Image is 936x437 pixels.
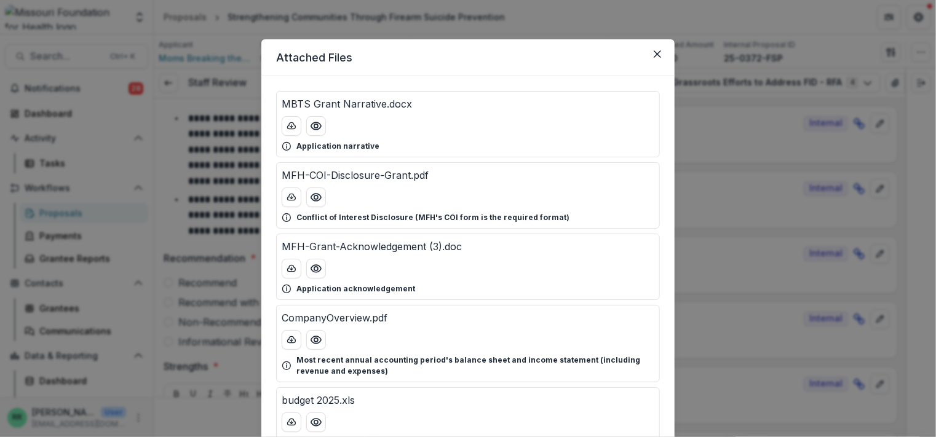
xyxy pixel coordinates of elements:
button: download-button [282,259,301,278]
button: Preview budget 2025.xls [306,412,326,432]
p: Conflict of Interest Disclosure (MFH's COI form is the required format) [296,212,569,223]
p: Application narrative [296,141,379,152]
button: download-button [282,116,301,136]
button: Preview MFH-Grant-Acknowledgement (3).doc [306,259,326,278]
p: budget 2025.xls [282,393,355,407]
p: Most recent annual accounting period's balance sheet and income statement (including revenue and ... [296,355,654,377]
button: Preview CompanyOverview.pdf [306,330,326,350]
button: download-button [282,187,301,207]
p: MFH-COI-Disclosure-Grant.pdf [282,168,429,183]
button: Preview MFH-COI-Disclosure-Grant.pdf [306,187,326,207]
p: CompanyOverview.pdf [282,310,387,325]
header: Attached Files [261,39,675,76]
button: Preview MBTS Grant Narrative.docx [306,116,326,136]
p: MBTS Grant Narrative.docx [282,96,412,111]
button: download-button [282,412,301,432]
p: Application acknowledgement [296,283,415,294]
button: Close [648,44,667,64]
p: MFH-Grant-Acknowledgement (3).doc [282,239,462,254]
button: download-button [282,330,301,350]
